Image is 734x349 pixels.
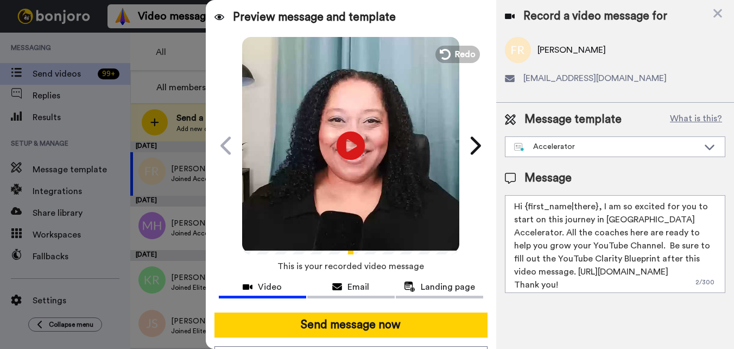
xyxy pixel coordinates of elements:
textarea: Hi {first_name|there}, I am so excited for you to start on this journey in [GEOGRAPHIC_DATA] Acce... [505,195,725,293]
span: Message [524,170,572,186]
button: Send message now [214,313,488,338]
span: Landing page [421,281,475,294]
img: nextgen-template.svg [514,143,524,152]
span: Message template [524,111,622,128]
span: Video [258,281,282,294]
span: [EMAIL_ADDRESS][DOMAIN_NAME] [523,72,667,85]
span: Email [347,281,369,294]
span: This is your recorded video message [277,254,424,278]
div: Accelerator [514,141,699,152]
button: What is this? [667,111,725,128]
